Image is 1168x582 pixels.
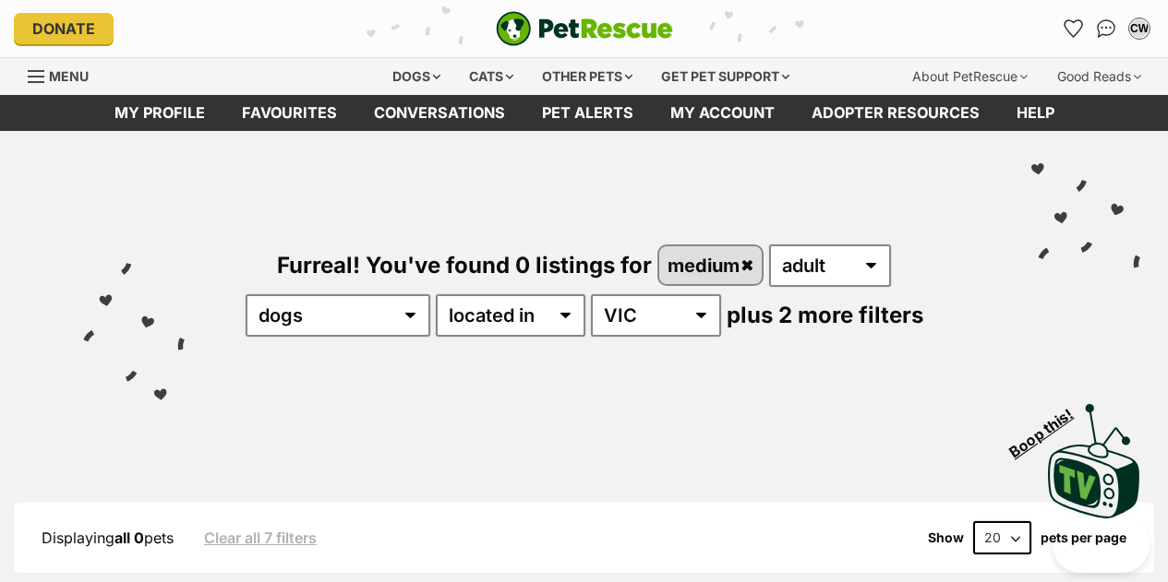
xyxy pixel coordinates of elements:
[14,13,114,44] a: Donate
[456,58,526,95] div: Cats
[648,58,802,95] div: Get pet support
[1058,14,1154,43] ul: Account quick links
[524,95,652,131] a: Pet alerts
[204,529,317,546] a: Clear all 7 filters
[899,58,1041,95] div: About PetRescue
[355,95,524,131] a: conversations
[1044,58,1154,95] div: Good Reads
[652,95,793,131] a: My account
[1048,387,1140,522] a: Boop this!
[42,529,174,547] span: Displaying pets
[223,95,355,131] a: Favourites
[496,11,673,46] a: PetRescue
[529,58,645,95] div: Other pets
[1041,530,1126,545] label: pets per page
[114,529,144,547] strong: all 0
[49,68,89,84] span: Menu
[1006,394,1091,460] span: Boop this!
[496,11,673,46] img: logo-e224e6f780fb5917bec1dbf3a21bbac754714ae5b6737aabdf751b685950b380.svg
[793,95,998,131] a: Adopter resources
[1097,19,1116,38] img: chat-41dd97257d64d25036548639549fe6c8038ab92f7586957e7f3b1b290dea8141.svg
[379,58,453,95] div: Dogs
[1053,517,1150,573] iframe: Help Scout Beacon - Open
[1048,404,1140,518] img: PetRescue TV logo
[1058,14,1088,43] a: Favourites
[28,58,102,91] a: Menu
[1125,14,1154,43] button: My account
[277,252,652,279] span: Furreal! You've found 0 listings for
[998,95,1073,131] a: Help
[96,95,223,131] a: My profile
[659,246,763,284] a: medium
[1091,14,1121,43] a: Conversations
[928,530,964,545] span: Show
[1130,19,1149,38] div: CW
[727,302,923,328] span: plus 2 more filters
